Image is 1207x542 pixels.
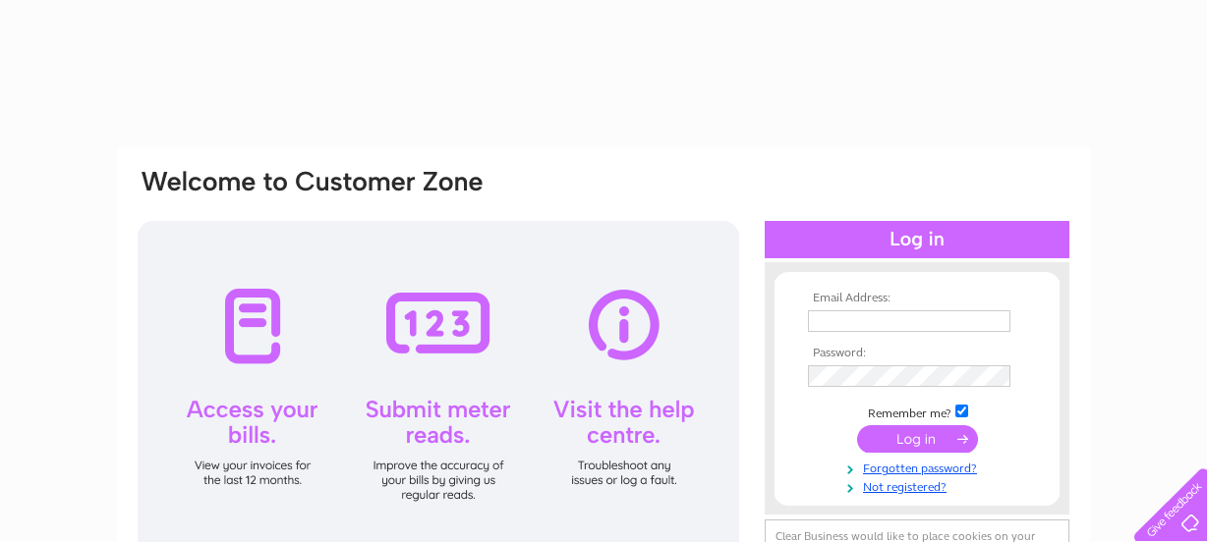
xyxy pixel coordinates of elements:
a: Not registered? [808,476,1031,495]
th: Email Address: [803,292,1031,305]
input: Submit [857,425,978,453]
th: Password: [803,347,1031,360]
td: Remember me? [803,402,1031,421]
a: Forgotten password? [808,458,1031,476]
